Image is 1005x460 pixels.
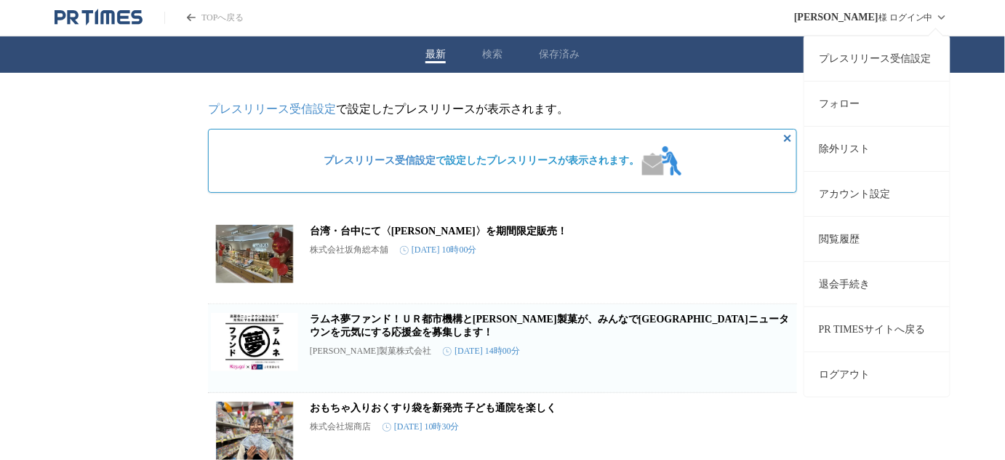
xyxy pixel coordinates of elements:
[55,9,143,26] a: PR TIMESのトップページはこちら
[804,171,950,216] a: アカウント設定
[310,345,431,357] p: [PERSON_NAME]製菓株式会社
[310,244,388,256] p: 株式会社坂角総本舖
[208,103,336,115] a: プレスリリース受信設定
[804,306,950,352] a: PR TIMESサイトへ戻る
[164,12,244,24] a: PR TIMESのトップページはこちら
[804,216,950,261] a: 閲覧履歴
[794,12,878,23] span: [PERSON_NAME]
[539,48,580,61] button: 保存済み
[211,225,298,283] img: 台湾・台中にて〈ゆかり〉を期間限定販売！
[804,352,950,397] button: ログアウト
[324,155,436,166] a: プレスリリース受信設定
[779,130,796,147] button: 非表示にする
[400,244,477,256] time: [DATE] 10時00分
[310,421,371,433] p: 株式会社堀商店
[324,154,639,167] span: で設定したプレスリリースが表示されます。
[310,226,567,237] a: 台湾・台中にて〈[PERSON_NAME]〉を期間限定販売！
[383,421,460,433] time: [DATE] 10時30分
[211,402,298,460] img: おもちゃ入りおくすり袋を新発売 子ども通院を楽しく
[211,313,298,371] img: ラムネ夢ファンド！ＵＲ都市機構と春日井製菓が、みんなで高蔵寺ニュータウンを元気にする応援金を募集します！
[482,48,502,61] button: 検索
[443,345,520,357] time: [DATE] 14時00分
[310,402,557,413] a: おもちゃ入りおくすり袋を新発売 子ども通院を楽しく
[804,261,950,306] a: 退会手続き
[804,81,950,126] a: フォロー
[425,48,446,61] button: 最新
[804,36,950,81] a: プレスリリース受信設定
[804,126,950,171] a: 除外リスト
[310,314,789,338] a: ラムネ夢ファンド！ＵＲ都市機構と[PERSON_NAME]製菓が、みんなで[GEOGRAPHIC_DATA]ニュータウンを元気にする応援金を募集します！
[208,102,797,117] p: で設定したプレスリリースが表示されます。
